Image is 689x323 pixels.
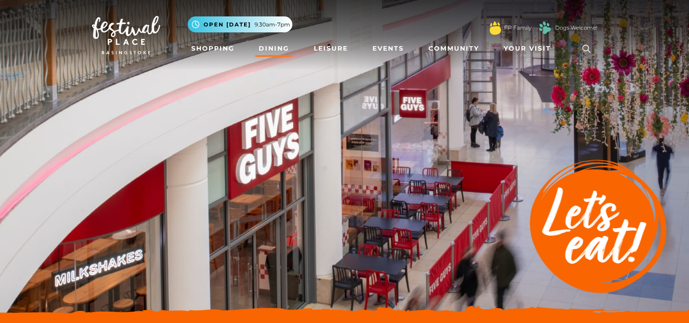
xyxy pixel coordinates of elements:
a: Community [425,40,483,57]
a: Dogs Welcome! [555,24,597,32]
a: Your Visit [500,40,559,57]
a: Shopping [188,40,238,57]
a: Dining [255,40,293,57]
a: Events [369,40,408,57]
span: Open [DATE] [204,21,251,29]
a: FP Family [504,24,531,32]
span: 9.30am-7pm [255,21,290,29]
span: Your Visit [504,44,551,53]
a: Leisure [310,40,352,57]
button: Open [DATE] 9.30am-7pm [188,16,292,32]
img: Festival Place Logo [92,16,160,54]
